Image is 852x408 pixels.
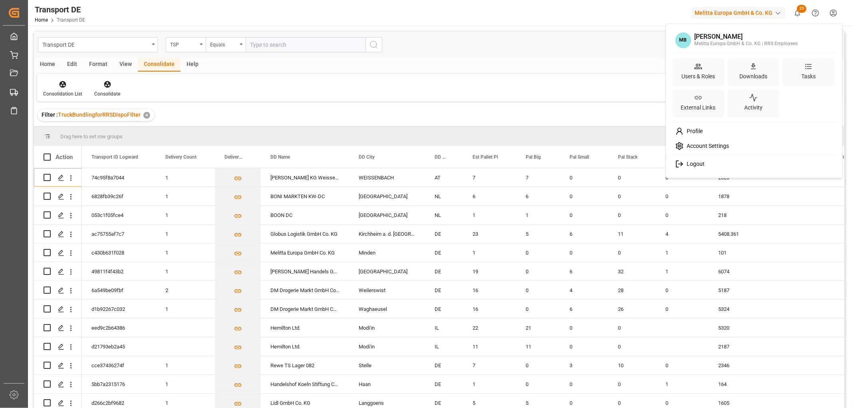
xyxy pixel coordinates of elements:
div: Downloads [738,70,769,82]
div: External Links [679,102,717,113]
span: Profile [683,128,703,135]
div: Activity [743,102,764,113]
div: Melitta Europa GmbH & Co. KG | RRS Employees [694,40,798,48]
span: Logout [683,161,705,168]
div: Tasks [800,70,817,82]
div: Users & Roles [680,70,717,82]
span: MB [675,32,691,48]
span: Account Settings [683,143,729,150]
div: [PERSON_NAME] [694,33,798,40]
